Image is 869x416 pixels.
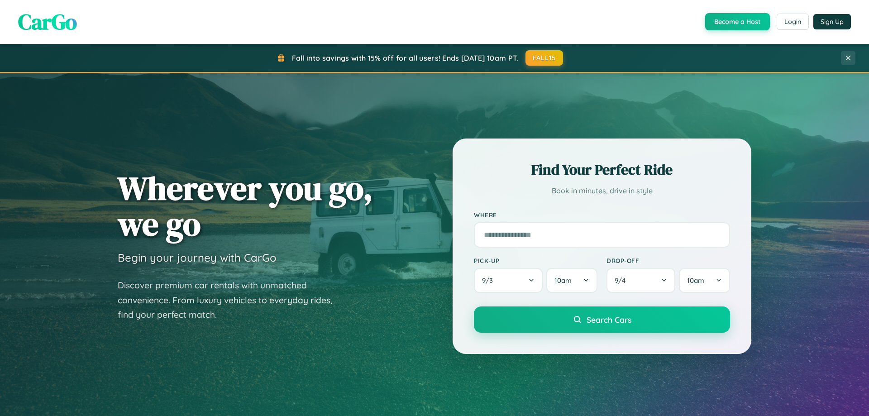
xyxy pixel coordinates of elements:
[606,257,730,264] label: Drop-off
[687,276,704,285] span: 10am
[474,211,730,219] label: Where
[118,170,373,242] h1: Wherever you go, we go
[18,7,77,37] span: CarGo
[525,50,563,66] button: FALL15
[587,315,631,325] span: Search Cars
[482,276,497,285] span: 9 / 3
[474,257,597,264] label: Pick-up
[813,14,851,29] button: Sign Up
[474,306,730,333] button: Search Cars
[118,278,344,322] p: Discover premium car rentals with unmatched convenience. From luxury vehicles to everyday rides, ...
[546,268,597,293] button: 10am
[474,184,730,197] p: Book in minutes, drive in style
[615,276,630,285] span: 9 / 4
[554,276,572,285] span: 10am
[606,268,675,293] button: 9/4
[474,268,543,293] button: 9/3
[474,160,730,180] h2: Find Your Perfect Ride
[777,14,809,30] button: Login
[705,13,770,30] button: Become a Host
[118,251,277,264] h3: Begin your journey with CarGo
[679,268,730,293] button: 10am
[292,53,519,62] span: Fall into savings with 15% off for all users! Ends [DATE] 10am PT.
